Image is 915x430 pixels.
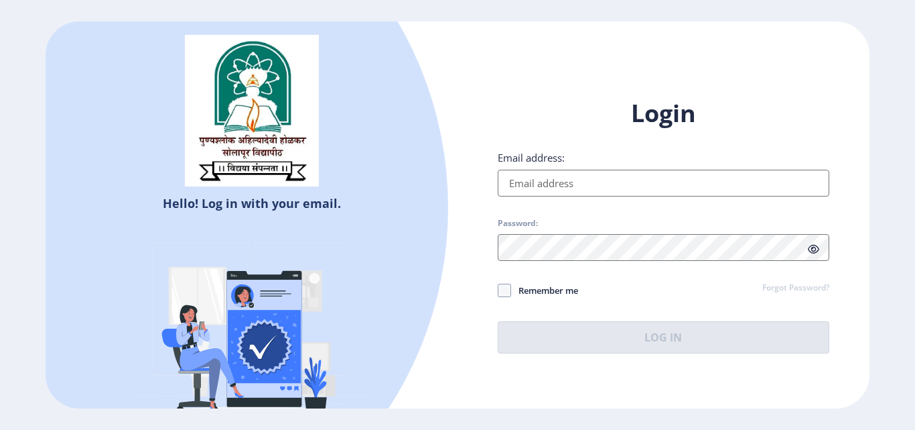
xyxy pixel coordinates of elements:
label: Password: [498,218,538,229]
span: Remember me [511,282,578,299]
img: sulogo.png [185,35,319,186]
label: Email address: [498,151,565,164]
h1: Login [498,97,829,129]
button: Log In [498,321,829,354]
input: Email address [498,170,829,197]
a: Forgot Password? [762,282,829,294]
